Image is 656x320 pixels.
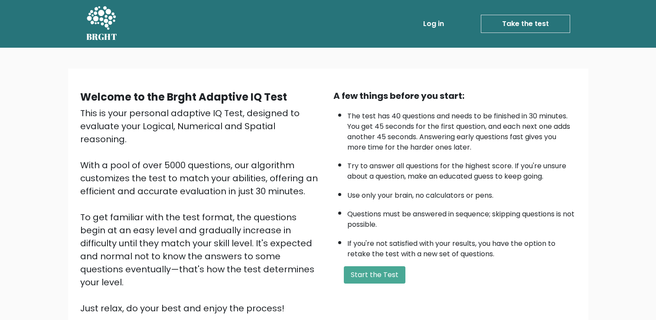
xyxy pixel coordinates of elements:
div: A few things before you start: [333,89,576,102]
li: The test has 40 questions and needs to be finished in 30 minutes. You get 45 seconds for the firs... [347,107,576,153]
b: Welcome to the Brght Adaptive IQ Test [80,90,287,104]
li: Use only your brain, no calculators or pens. [347,186,576,201]
a: BRGHT [86,3,117,44]
li: If you're not satisfied with your results, you have the option to retake the test with a new set ... [347,234,576,259]
a: Take the test [481,15,570,33]
button: Start the Test [344,266,405,284]
a: Log in [420,15,447,33]
h5: BRGHT [86,32,117,42]
li: Try to answer all questions for the highest score. If you're unsure about a question, make an edu... [347,157,576,182]
div: This is your personal adaptive IQ Test, designed to evaluate your Logical, Numerical and Spatial ... [80,107,323,315]
li: Questions must be answered in sequence; skipping questions is not possible. [347,205,576,230]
